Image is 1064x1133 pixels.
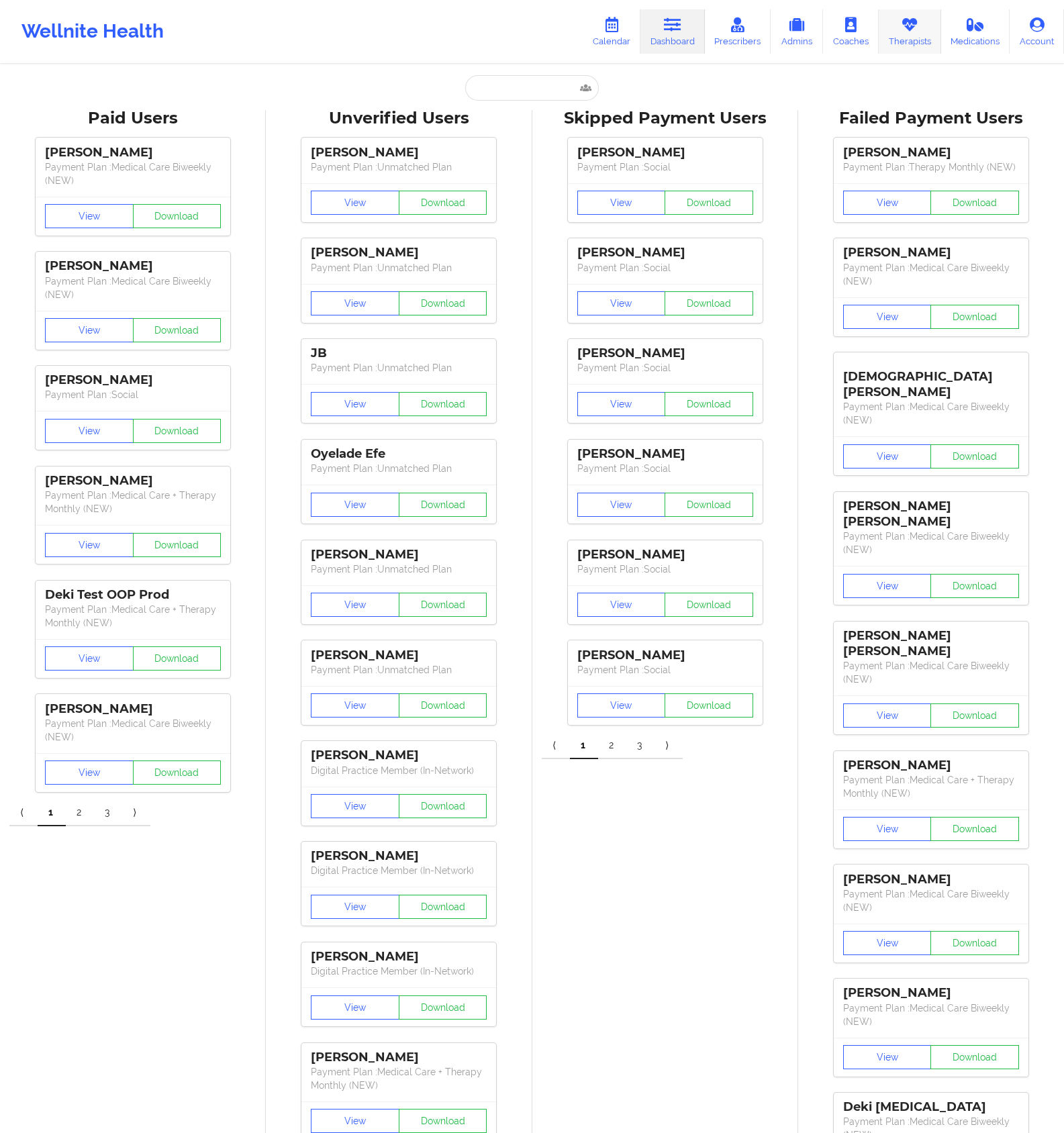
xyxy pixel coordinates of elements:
[311,965,487,978] p: Digital Practice Member (In-Network)
[705,9,771,54] a: Prescribers
[577,145,753,160] div: [PERSON_NAME]
[311,261,487,275] p: Payment Plan : Unmatched Plan
[133,646,222,671] button: Download
[665,392,753,416] button: Download
[311,392,399,416] button: View
[542,732,570,759] a: Previous item
[577,562,753,576] p: Payment Plan : Social
[879,9,941,54] a: Therapists
[311,462,487,475] p: Payment Plan : Unmatched Plan
[9,108,256,129] div: Paid Users
[311,593,399,617] button: View
[66,799,94,826] a: 2
[843,628,1019,659] div: [PERSON_NAME] [PERSON_NAME]
[311,245,487,260] div: [PERSON_NAME]
[843,574,932,598] button: View
[843,530,1019,556] p: Payment Plan : Medical Care Biweekly (NEW)
[843,758,1019,773] div: [PERSON_NAME]
[311,361,487,375] p: Payment Plan : Unmatched Plan
[9,799,150,826] div: Pagination Navigation
[133,533,222,557] button: Download
[311,794,399,818] button: View
[665,493,753,517] button: Download
[311,848,487,864] div: [PERSON_NAME]
[399,794,487,818] button: Download
[843,400,1019,427] p: Payment Plan : Medical Care Biweekly (NEW)
[9,799,38,826] a: Previous item
[808,108,1055,129] div: Failed Payment Users
[45,760,134,785] button: View
[771,9,823,54] a: Admins
[311,764,487,777] p: Digital Practice Member (In-Network)
[399,693,487,718] button: Download
[843,887,1019,914] p: Payment Plan : Medical Care Biweekly (NEW)
[941,9,1010,54] a: Medications
[45,275,221,301] p: Payment Plan : Medical Care Biweekly (NEW)
[311,145,487,160] div: [PERSON_NAME]
[311,663,487,677] p: Payment Plan : Unmatched Plan
[311,895,399,919] button: View
[930,931,1019,955] button: Download
[133,419,222,443] button: Download
[843,1001,1019,1028] p: Payment Plan : Medical Care Biweekly (NEW)
[843,1045,932,1069] button: View
[311,949,487,965] div: [PERSON_NAME]
[45,373,221,388] div: [PERSON_NAME]
[570,732,598,759] a: 1
[577,446,753,462] div: [PERSON_NAME]
[577,392,666,416] button: View
[399,593,487,617] button: Download
[122,799,150,826] a: Next item
[399,493,487,517] button: Download
[311,346,487,361] div: JB
[45,701,221,717] div: [PERSON_NAME]
[45,646,134,671] button: View
[577,191,666,215] button: View
[311,160,487,174] p: Payment Plan : Unmatched Plan
[843,985,1019,1001] div: [PERSON_NAME]
[577,361,753,375] p: Payment Plan : Social
[311,693,399,718] button: View
[843,191,932,215] button: View
[399,895,487,919] button: Download
[45,587,221,603] div: Deki Test OOP Prod
[311,291,399,315] button: View
[843,499,1019,530] div: [PERSON_NAME] [PERSON_NAME]
[45,204,134,228] button: View
[577,462,753,475] p: Payment Plan : Social
[94,799,122,826] a: 3
[626,732,655,759] a: 3
[38,799,66,826] a: 1
[930,1045,1019,1069] button: Download
[577,291,666,315] button: View
[577,493,666,517] button: View
[930,703,1019,728] button: Download
[45,258,221,274] div: [PERSON_NAME]
[311,562,487,576] p: Payment Plan : Unmatched Plan
[399,995,487,1020] button: Download
[311,191,399,215] button: View
[930,305,1019,329] button: Download
[133,204,222,228] button: Download
[45,533,134,557] button: View
[311,1109,399,1133] button: View
[577,346,753,361] div: [PERSON_NAME]
[133,760,222,785] button: Download
[843,160,1019,174] p: Payment Plan : Therapy Monthly (NEW)
[542,732,683,759] div: Pagination Navigation
[399,1109,487,1133] button: Download
[311,995,399,1020] button: View
[399,392,487,416] button: Download
[843,703,932,728] button: View
[311,648,487,663] div: [PERSON_NAME]
[583,9,640,54] a: Calendar
[577,693,666,718] button: View
[45,419,134,443] button: View
[311,493,399,517] button: View
[311,864,487,877] p: Digital Practice Member (In-Network)
[399,191,487,215] button: Download
[275,108,522,129] div: Unverified Users
[640,9,705,54] a: Dashboard
[577,593,666,617] button: View
[542,108,789,129] div: Skipped Payment Users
